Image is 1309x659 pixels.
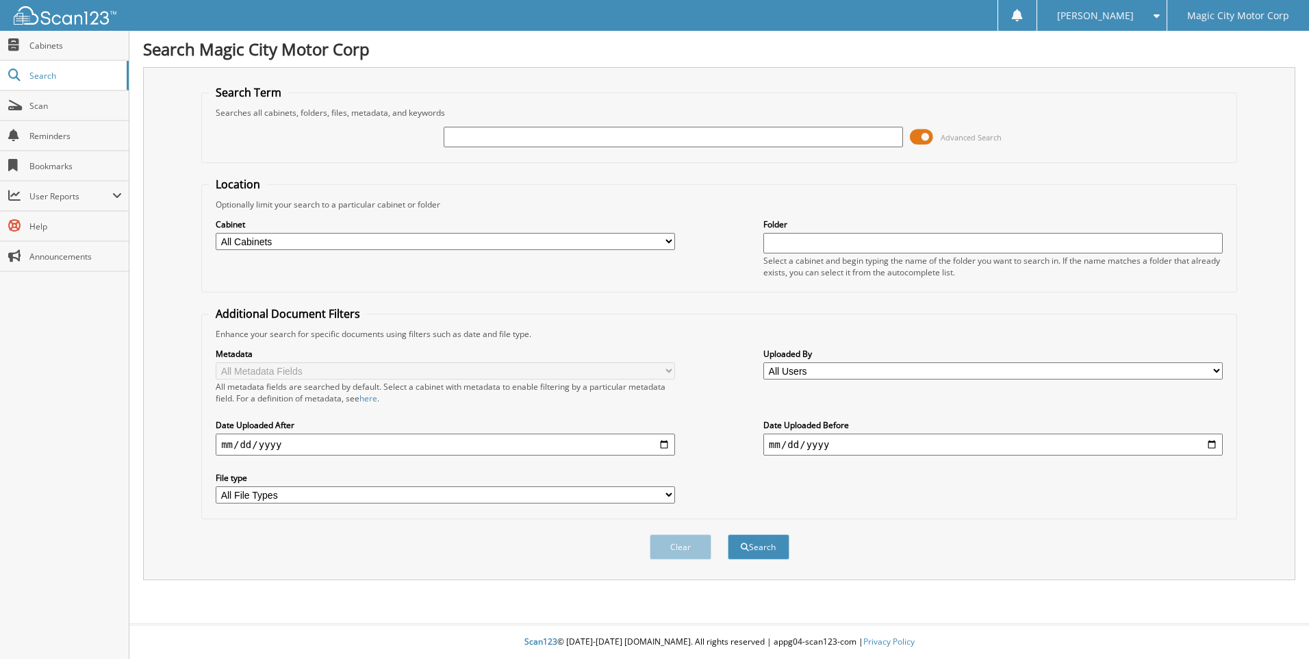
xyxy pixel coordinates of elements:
legend: Additional Document Filters [209,306,367,321]
span: Announcements [29,251,122,262]
span: Reminders [29,130,122,142]
input: start [216,434,675,456]
button: Search [728,534,789,560]
label: Uploaded By [763,348,1223,360]
div: © [DATE]-[DATE] [DOMAIN_NAME]. All rights reserved | appg04-scan123-com | [129,625,1309,659]
label: File type [216,472,675,484]
div: Optionally limit your search to a particular cabinet or folder [209,199,1230,210]
h1: Search Magic City Motor Corp [143,38,1295,60]
span: Advanced Search [941,132,1002,142]
span: Search [29,70,120,82]
label: Date Uploaded After [216,419,675,431]
span: Magic City Motor Corp [1187,12,1289,20]
iframe: Chat Widget [1241,593,1309,659]
a: Privacy Policy [863,636,915,647]
legend: Location [209,177,267,192]
label: Folder [763,219,1223,230]
span: User Reports [29,190,112,202]
input: end [763,434,1223,456]
img: scan123-logo-white.svg [14,6,116,25]
div: Searches all cabinets, folders, files, metadata, and keywords [209,107,1230,119]
label: Metadata [216,348,675,360]
div: Select a cabinet and begin typing the name of the folder you want to search in. If the name match... [763,255,1223,278]
span: Cabinets [29,40,122,51]
span: [PERSON_NAME] [1057,12,1134,20]
span: Bookmarks [29,160,122,172]
label: Date Uploaded Before [763,419,1223,431]
span: Help [29,221,122,232]
div: Enhance your search for specific documents using filters such as date and file type. [209,328,1230,340]
legend: Search Term [209,85,288,100]
span: Scan123 [524,636,557,647]
div: All metadata fields are searched by default. Select a cabinet with metadata to enable filtering b... [216,381,675,404]
a: here [359,393,377,404]
label: Cabinet [216,219,675,230]
span: Scan [29,100,122,112]
button: Clear [650,534,711,560]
